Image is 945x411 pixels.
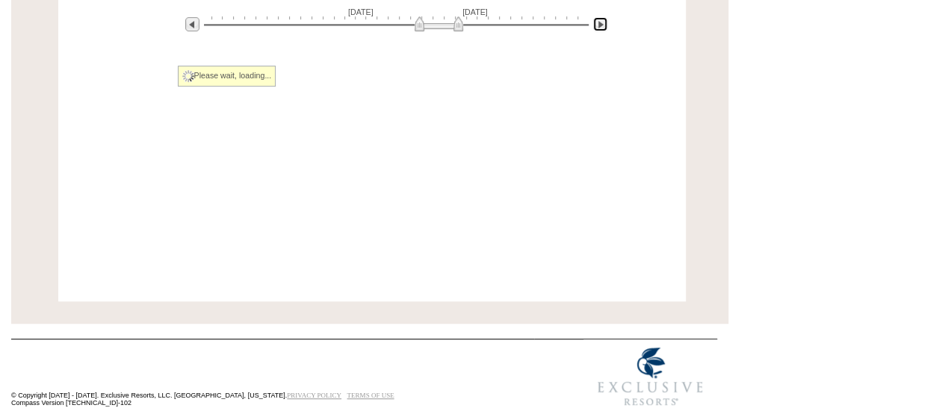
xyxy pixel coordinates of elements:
img: spinner2.gif [182,70,194,82]
span: [DATE] [348,7,374,16]
img: Previous [185,17,199,31]
span: [DATE] [462,7,488,16]
a: PRIVACY POLICY [287,392,341,399]
a: TERMS OF USE [347,392,394,399]
div: Please wait, loading... [178,66,276,87]
img: Next [593,17,607,31]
